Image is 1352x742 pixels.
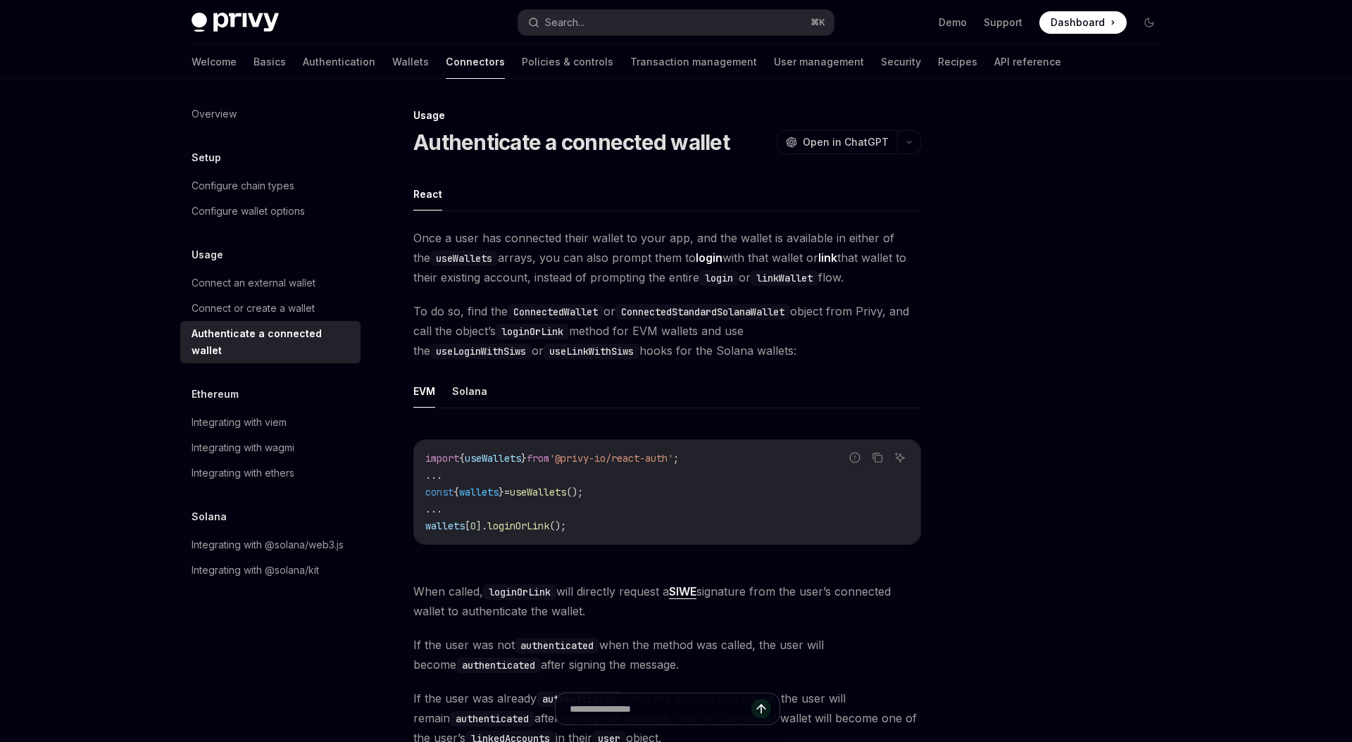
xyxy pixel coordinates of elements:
[413,130,730,155] h1: Authenticate a connected wallet
[499,486,504,498] span: }
[180,173,361,199] a: Configure chain types
[180,296,361,321] a: Connect or create a wallet
[777,130,897,154] button: Open in ChatGPT
[549,452,673,465] span: '@privy-io/react-auth'
[545,14,584,31] div: Search...
[803,135,889,149] span: Open in ChatGPT
[487,520,549,532] span: loginOrLink
[456,658,541,673] code: authenticated
[938,45,977,79] a: Recipes
[496,324,569,339] code: loginOrLink
[192,300,315,317] div: Connect or create a wallet
[696,251,722,265] strong: login
[699,270,739,286] code: login
[521,452,527,465] span: }
[446,45,505,79] a: Connectors
[510,486,566,498] span: useWallets
[180,558,361,583] a: Integrating with @solana/kit
[459,452,465,465] span: {
[425,452,459,465] span: import
[192,414,287,431] div: Integrating with viem
[425,503,442,515] span: ...
[413,581,921,621] span: When called, will directly request a signature from the user’s connected wallet to authenticate t...
[303,45,375,79] a: Authentication
[984,15,1022,30] a: Support
[180,435,361,460] a: Integrating with wagmi
[192,106,237,122] div: Overview
[392,45,429,79] a: Wallets
[180,199,361,224] a: Configure wallet options
[846,448,864,467] button: Report incorrect code
[192,275,315,291] div: Connect an external wallet
[254,45,286,79] a: Basics
[180,532,361,558] a: Integrating with @solana/web3.js
[413,375,435,408] button: EVM
[413,228,921,287] span: Once a user has connected their wallet to your app, and the wallet is available in either of the ...
[470,520,476,532] span: 0
[453,486,459,498] span: {
[192,203,305,220] div: Configure wallet options
[504,486,510,498] span: =
[669,584,696,599] a: SIWE
[476,520,487,532] span: ].
[192,439,294,456] div: Integrating with wagmi
[425,486,453,498] span: const
[192,508,227,525] h5: Solana
[515,638,599,653] code: authenticated
[192,465,294,482] div: Integrating with ethers
[180,410,361,435] a: Integrating with viem
[413,177,442,210] button: React
[881,45,921,79] a: Security
[459,486,499,498] span: wallets
[192,13,279,32] img: dark logo
[527,452,549,465] span: from
[549,520,566,532] span: ();
[1051,15,1105,30] span: Dashboard
[630,45,757,79] a: Transaction management
[1138,11,1160,34] button: Toggle dark mode
[192,325,352,359] div: Authenticate a connected wallet
[180,321,361,363] a: Authenticate a connected wallet
[192,562,319,579] div: Integrating with @solana/kit
[939,15,967,30] a: Demo
[180,101,361,127] a: Overview
[994,45,1061,79] a: API reference
[810,17,825,28] span: ⌘ K
[413,635,921,674] span: If the user was not when the method was called, the user will become after signing the message.
[192,246,223,263] h5: Usage
[465,452,521,465] span: useWallets
[192,177,294,194] div: Configure chain types
[483,584,556,600] code: loginOrLink
[465,520,470,532] span: [
[180,270,361,296] a: Connect an external wallet
[818,251,837,265] strong: link
[430,251,498,266] code: useWallets
[452,375,487,408] button: Solana
[413,108,921,122] div: Usage
[192,386,239,403] h5: Ethereum
[508,304,603,320] code: ConnectedWallet
[430,344,532,359] code: useLoginWithSiws
[566,486,583,498] span: ();
[774,45,864,79] a: User management
[615,304,790,320] code: ConnectedStandardSolanaWallet
[544,344,639,359] code: useLinkWithSiws
[751,270,818,286] code: linkWallet
[522,45,613,79] a: Policies & controls
[192,536,344,553] div: Integrating with @solana/web3.js
[518,10,834,35] button: Search...⌘K
[868,448,887,467] button: Copy the contents from the code block
[751,699,771,719] button: Send message
[425,469,442,482] span: ...
[673,452,679,465] span: ;
[425,520,465,532] span: wallets
[413,301,921,360] span: To do so, find the or object from Privy, and call the object’s method for EVM wallets and use the...
[192,149,221,166] h5: Setup
[180,460,361,486] a: Integrating with ethers
[891,448,909,467] button: Ask AI
[1039,11,1127,34] a: Dashboard
[192,45,237,79] a: Welcome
